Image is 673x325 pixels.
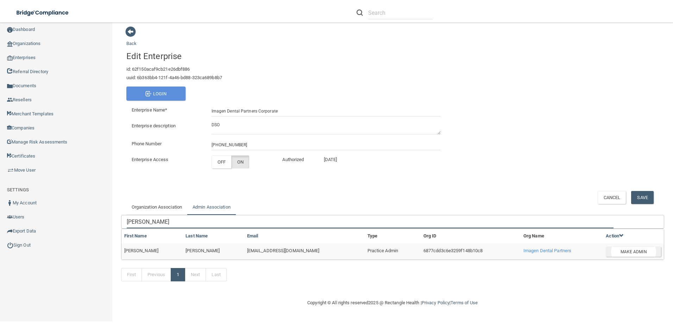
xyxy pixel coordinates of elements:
[126,199,187,215] a: Organization Association
[7,41,13,47] img: organization-icon.f8decf85.png
[126,122,206,130] label: Enterprise description
[187,199,236,215] a: Admin Association
[421,229,521,243] th: Org ID
[126,32,137,46] a: Back
[7,214,13,220] img: icon-users.e205127d.png
[606,233,624,238] a: Action
[521,229,603,243] th: Org Name
[212,106,441,116] input: Enterprise Name
[7,200,13,206] img: ic_user_dark.df1a06c3.png
[141,268,171,281] a: Previous
[365,229,421,243] th: Type
[126,155,206,164] dev: Enterprise Access
[185,248,220,253] span: [PERSON_NAME]
[7,56,13,60] img: enterprise.0d942306.png
[7,186,29,194] label: SETTINGS
[206,268,226,281] a: Last
[367,248,398,253] span: Practice Admin
[124,248,158,253] span: [PERSON_NAME]
[523,248,571,253] span: Imagen Dental Partners
[126,66,190,72] span: id: 62f150acaf9cb21e26dbf886
[631,191,653,204] button: Save
[126,52,446,61] h4: Edit Enterprise
[185,268,206,281] a: Next
[126,75,222,80] span: uuid: 6b363bb4-121f-4a46-bd88-323ca689b8b7
[598,191,626,204] button: Cancel
[126,140,206,148] label: Phone Number
[126,106,206,114] label: Enterprise Name*
[606,247,661,257] button: Make Admin
[11,6,75,20] img: bridge_compliance_login_screen.278c3ca4.svg
[231,155,249,168] label: ON
[126,87,185,101] button: Login
[422,300,449,305] a: Privacy Policy
[145,91,152,96] img: enterprise-login.afad3ce8.svg
[7,228,13,234] img: icon-export.b9366987.png
[7,97,13,103] img: ic_reseller.de258add.png
[7,242,13,248] img: ic_power_dark.7ecde6b1.png
[212,155,231,168] label: OFF
[7,167,14,174] img: briefcase.64adab9b.png
[121,268,142,281] a: First
[127,215,614,228] input: Search
[368,6,433,19] input: Search
[185,233,208,238] a: Last Name
[7,27,13,33] img: ic_dashboard_dark.d01f4a41.png
[124,233,147,238] a: First Name
[264,292,521,314] div: Copyright © All rights reserved 2025 @ Rectangle Health | |
[451,300,478,305] a: Terms of Use
[7,83,13,89] img: icon-documents.8dae5593.png
[318,155,343,164] p: [DATE]
[423,248,483,253] span: 6877cdd3c6e3259f148b10c8
[247,248,320,253] span: [EMAIL_ADDRESS][DOMAIN_NAME]
[247,233,258,238] a: Email
[357,9,363,16] img: ic-search.3b580494.png
[212,140,441,150] input: (___) ___-____
[282,155,307,164] p: Authorized
[171,268,185,281] a: 1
